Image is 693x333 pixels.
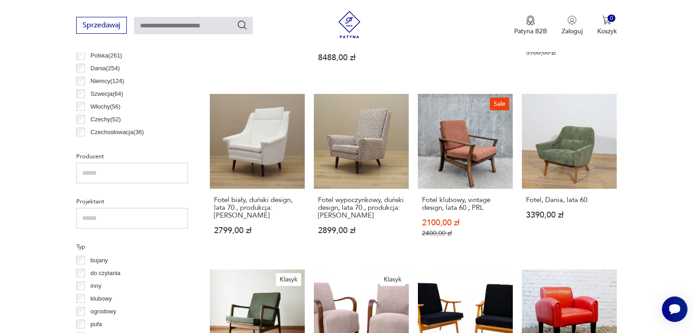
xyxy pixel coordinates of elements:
[522,94,617,255] a: Fotel, Dania, lata 60.Fotel, Dania, lata 60.3390,00 zł
[90,268,120,278] p: do czytania
[76,197,188,207] p: Projektant
[526,196,613,204] h3: Fotel, Dania, lata 60.
[90,114,121,125] p: Czechy ( 52 )
[90,255,108,265] p: bujany
[90,63,120,73] p: Dania ( 254 )
[314,94,409,255] a: Fotel wypoczynkowy, duński design, lata 70., produkcja: DaniaFotel wypoczynkowy, duński design, l...
[514,16,547,36] button: Patyna B2B
[76,242,188,252] p: Typ
[526,211,613,219] p: 3390,00 zł
[422,229,509,237] p: 2400,00 zł
[90,127,144,137] p: Czechosłowacja ( 36 )
[90,102,120,112] p: Włochy ( 56 )
[214,196,301,219] h3: Fotel biały, duński design, lata 70., produkcja: [PERSON_NAME]
[597,16,617,36] button: 0Koszyk
[662,297,688,322] iframe: Smartsupp widget button
[568,16,577,25] img: Ikonka użytkownika
[210,94,305,255] a: Fotel biały, duński design, lata 70., produkcja: DaniaFotel biały, duński design, lata 70., produ...
[602,16,611,25] img: Ikona koszyka
[608,15,615,22] div: 0
[514,16,547,36] a: Ikona medaluPatyna B2B
[76,23,127,29] a: Sprzedawaj
[514,27,547,36] p: Patyna B2B
[562,16,583,36] button: Zaloguj
[422,219,509,227] p: 2100,00 zł
[597,27,617,36] p: Koszyk
[76,151,188,161] p: Producent
[90,281,101,291] p: inny
[90,294,112,304] p: klubowy
[422,196,509,212] h3: Fotel klubowy, vintage design, lata 60., PRL
[214,227,301,234] p: 2799,00 zł
[318,196,405,219] h3: Fotel wypoczynkowy, duński design, lata 70., produkcja: [PERSON_NAME]
[526,16,535,26] img: Ikona medalu
[336,11,363,38] img: Patyna - sklep z meblami i dekoracjami vintage
[318,227,405,234] p: 2899,00 zł
[418,94,513,255] a: SaleFotel klubowy, vintage design, lata 60., PRLFotel klubowy, vintage design, lata 60., PRL2100,...
[76,17,127,34] button: Sprzedawaj
[318,54,405,62] p: 8488,00 zł
[90,140,126,150] p: Norwegia ( 24 )
[237,20,248,31] button: Szukaj
[562,27,583,36] p: Zaloguj
[90,76,124,86] p: Niemcy ( 124 )
[526,49,613,57] p: 5100,00 zł
[90,319,102,329] p: pufa
[90,307,116,317] p: ogrodowy
[90,89,123,99] p: Szwecja ( 64 )
[90,51,122,61] p: Polska ( 261 )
